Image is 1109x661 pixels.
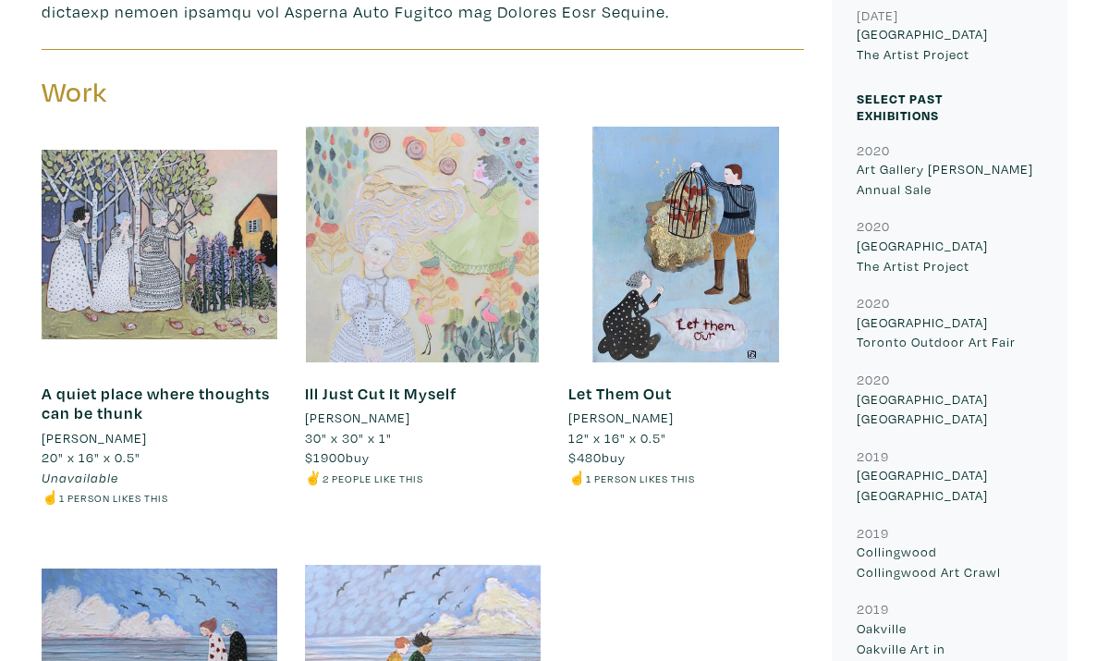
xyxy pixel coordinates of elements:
[59,491,168,505] small: 1 person likes this
[857,447,889,465] small: 2019
[568,383,672,404] a: Let Them Out
[568,448,602,466] span: $480
[857,217,890,235] small: 2020
[42,75,409,110] h3: Work
[568,429,666,447] span: 12" x 16" x 0.5"
[305,383,457,404] a: Ill Just Cut It Myself
[857,389,1042,429] p: [GEOGRAPHIC_DATA] [GEOGRAPHIC_DATA]
[857,90,943,124] small: Select Past Exhibitions
[857,465,1042,505] p: [GEOGRAPHIC_DATA] [GEOGRAPHIC_DATA]
[857,236,1042,275] p: [GEOGRAPHIC_DATA] The Artist Project
[42,487,277,508] li: ☝️
[568,448,626,466] span: buy
[323,471,423,485] small: 2 people like this
[305,448,370,466] span: buy
[305,448,346,466] span: $1900
[857,542,1042,581] p: Collingwood Collingwood Art Crawl
[857,312,1042,352] p: [GEOGRAPHIC_DATA] Toronto Outdoor Art Fair
[305,429,392,447] span: 30" x 30" x 1"
[42,383,270,424] a: A quiet place where thoughts can be thunk
[857,6,898,24] small: [DATE]
[42,428,147,448] li: [PERSON_NAME]
[857,371,890,388] small: 2020
[857,524,889,542] small: 2019
[857,600,889,618] small: 2019
[42,448,140,466] span: 20" x 16" x 0.5"
[42,428,277,448] a: [PERSON_NAME]
[857,141,890,159] small: 2020
[305,468,541,488] li: ✌️
[568,408,674,428] li: [PERSON_NAME]
[568,468,804,488] li: ☝️
[857,159,1042,199] p: Art Gallery [PERSON_NAME] Annual Sale
[586,471,695,485] small: 1 person likes this
[857,294,890,312] small: 2020
[305,408,410,428] li: [PERSON_NAME]
[568,408,804,428] a: [PERSON_NAME]
[42,469,118,486] span: Unavailable
[305,408,541,428] a: [PERSON_NAME]
[857,24,1042,64] p: [GEOGRAPHIC_DATA] The Artist Project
